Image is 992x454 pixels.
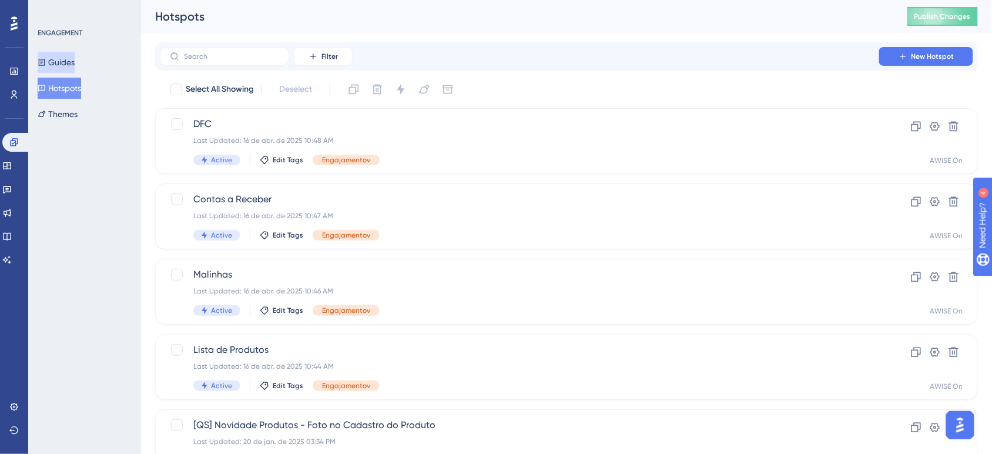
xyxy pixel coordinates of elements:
[186,82,254,96] span: Select All Showing
[914,12,971,21] span: Publish Changes
[260,381,303,390] button: Edit Tags
[930,306,963,316] div: AWISE On
[38,78,81,99] button: Hotspots
[322,155,370,165] span: Engajamentov
[911,52,954,61] span: New Hotspot
[193,343,846,357] span: Lista de Produtos
[193,418,846,432] span: [QS] Novidade Produtos - Foto no Cadastro do Produto
[294,47,353,66] button: Filter
[943,408,978,443] iframe: UserGuiding AI Assistant Launcher
[260,306,303,315] button: Edit Tags
[260,155,303,165] button: Edit Tags
[269,79,323,100] button: Deselect
[273,155,303,165] span: Edit Tags
[273,231,303,240] span: Edit Tags
[38,52,75,73] button: Guides
[211,306,232,315] span: Active
[211,155,232,165] span: Active
[193,437,846,446] div: Last Updated: 20 de jan. de 2025 03:34 PM
[930,231,963,241] div: AWISE On
[322,306,370,315] span: Engajamentov
[879,47,973,66] button: New Hotspot
[273,381,303,390] span: Edit Tags
[193,211,846,221] div: Last Updated: 16 de abr. de 2025 10:47 AM
[322,381,370,390] span: Engajamentov
[273,306,303,315] span: Edit Tags
[322,231,370,240] span: Engajamentov
[193,117,846,131] span: DFC
[193,192,846,206] span: Contas a Receber
[28,3,73,17] span: Need Help?
[211,231,232,240] span: Active
[279,82,312,96] span: Deselect
[907,7,978,26] button: Publish Changes
[38,104,78,125] button: Themes
[193,268,846,282] span: Malinhas
[184,52,279,61] input: Search
[82,6,85,15] div: 4
[930,156,963,165] div: AWISE On
[193,362,846,371] div: Last Updated: 16 de abr. de 2025 10:44 AM
[193,136,846,145] div: Last Updated: 16 de abr. de 2025 10:48 AM
[930,382,963,391] div: AWISE On
[193,286,846,296] div: Last Updated: 16 de abr. de 2025 10:46 AM
[211,381,232,390] span: Active
[38,28,82,38] div: ENGAGEMENT
[321,52,338,61] span: Filter
[155,8,878,25] div: Hotspots
[260,231,303,240] button: Edit Tags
